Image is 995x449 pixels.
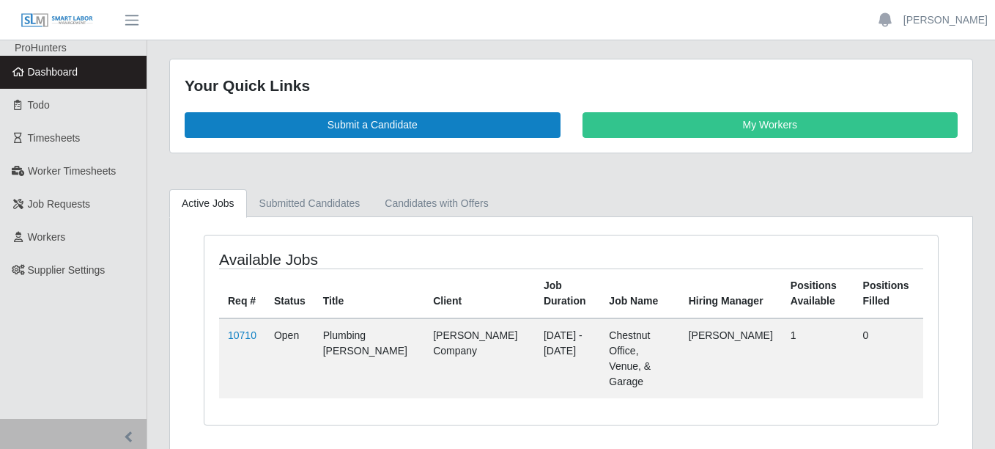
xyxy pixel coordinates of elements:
[185,112,561,138] a: Submit a Candidate
[219,269,265,318] th: Req #
[782,269,854,318] th: Positions Available
[228,329,256,341] a: 10710
[680,269,782,318] th: Hiring Manager
[28,231,66,243] span: Workers
[600,318,679,398] td: Chestnut Office, Venue, & Garage
[854,269,923,318] th: Positions Filled
[314,318,424,398] td: Plumbing [PERSON_NAME]
[28,132,81,144] span: Timesheets
[21,12,94,29] img: SLM Logo
[680,318,782,398] td: [PERSON_NAME]
[424,269,535,318] th: Client
[782,318,854,398] td: 1
[854,318,923,398] td: 0
[582,112,958,138] a: My Workers
[169,189,247,218] a: Active Jobs
[219,250,500,269] h4: Available Jobs
[185,74,958,98] div: Your Quick Links
[15,42,67,54] span: ProHunters
[28,66,78,78] span: Dashboard
[247,189,373,218] a: Submitted Candidates
[28,165,116,177] span: Worker Timesheets
[903,12,988,28] a: [PERSON_NAME]
[424,318,535,398] td: [PERSON_NAME] Company
[600,269,679,318] th: Job Name
[28,99,50,111] span: Todo
[265,269,314,318] th: Status
[28,198,91,210] span: Job Requests
[314,269,424,318] th: Title
[265,318,314,398] td: Open
[28,264,106,276] span: Supplier Settings
[535,318,600,398] td: [DATE] - [DATE]
[535,269,600,318] th: Job Duration
[372,189,500,218] a: Candidates with Offers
